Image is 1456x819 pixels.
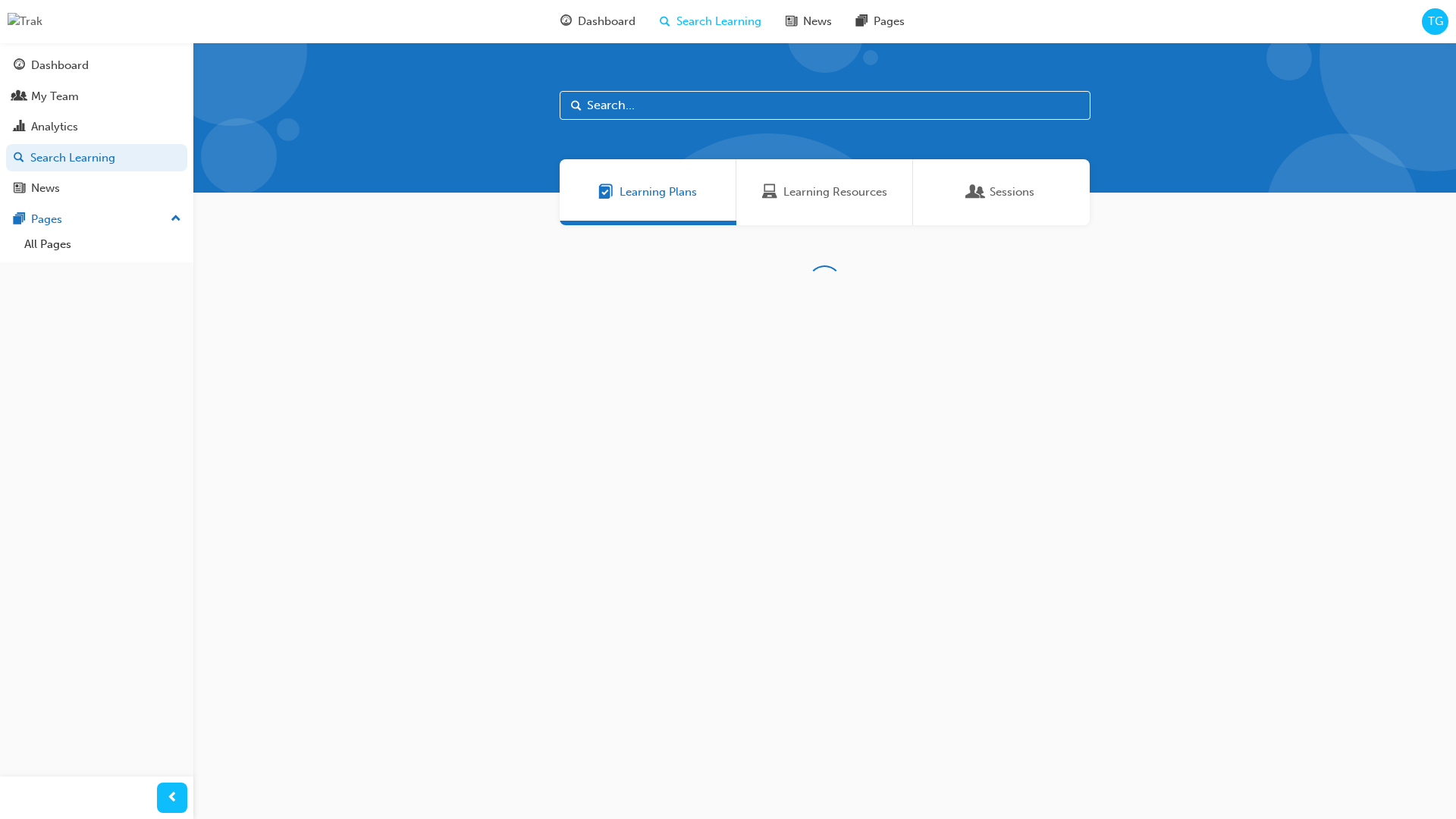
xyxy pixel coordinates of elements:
[14,152,24,165] span: search-icon
[31,211,62,228] div: Pages
[31,57,89,74] div: Dashboard
[14,182,25,196] span: news-icon
[560,91,1090,120] input: Search...
[968,184,984,201] span: Sessions
[6,83,187,111] a: My Team
[736,159,913,225] a: Learning ResourcesLearning Resources
[167,789,178,808] span: prev-icon
[762,184,777,201] span: Learning Resources
[6,206,187,234] button: Pages
[14,121,25,134] span: chart-icon
[6,49,187,206] button: DashboardMy TeamAnalyticsSearch LearningNews
[31,88,79,105] div: My Team
[6,52,187,80] a: Dashboard
[620,184,697,201] span: Learning Plans
[856,12,868,31] span: pages-icon
[803,13,832,30] span: News
[874,13,905,30] span: Pages
[578,13,635,30] span: Dashboard
[1428,13,1443,30] span: TG
[844,6,917,37] a: pages-iconPages
[773,6,844,37] a: news-iconNews
[598,184,613,201] span: Learning Plans
[171,209,181,229] span: up-icon
[14,213,25,227] span: pages-icon
[786,12,797,31] span: news-icon
[6,113,187,141] a: Analytics
[913,159,1090,225] a: SessionsSessions
[1422,8,1448,35] button: TG
[31,118,78,136] div: Analytics
[648,6,773,37] a: search-iconSearch Learning
[990,184,1034,201] span: Sessions
[6,144,187,172] a: Search Learning
[560,159,736,225] a: Learning PlansLearning Plans
[548,6,648,37] a: guage-iconDashboard
[571,97,582,115] span: Search
[560,12,572,31] span: guage-icon
[14,59,25,73] span: guage-icon
[31,180,60,197] div: News
[8,13,42,30] img: Trak
[660,12,670,31] span: search-icon
[676,13,761,30] span: Search Learning
[6,174,187,202] a: News
[18,233,187,256] a: All Pages
[14,90,25,104] span: people-icon
[783,184,887,201] span: Learning Resources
